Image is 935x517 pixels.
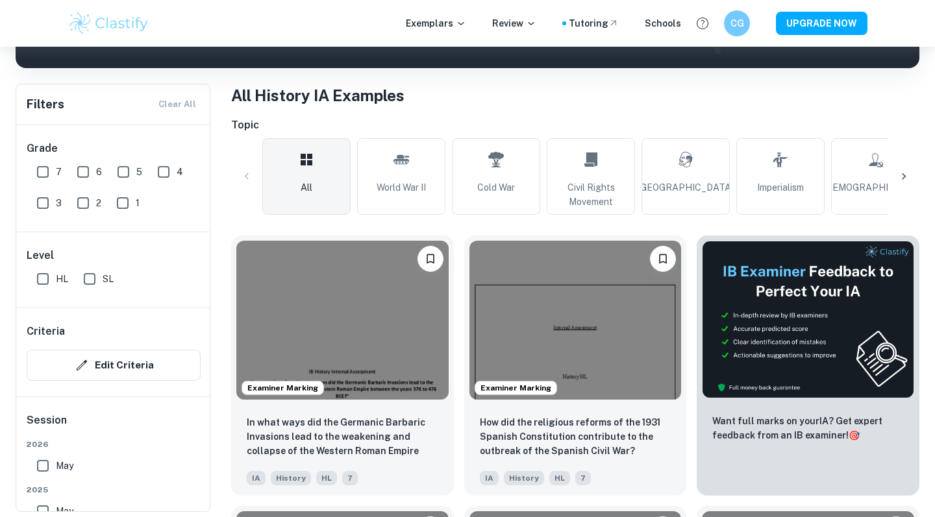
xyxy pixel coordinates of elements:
[776,12,867,35] button: UPGRADE NOW
[177,165,183,179] span: 4
[553,180,629,209] span: Civil Rights Movement
[418,246,443,272] button: Bookmark
[56,165,62,179] span: 7
[27,248,201,263] h6: Level
[236,241,449,400] img: History IA example thumbnail: In what ways did the Germanic Barbaric I
[136,196,140,210] span: 1
[27,439,201,450] span: 2026
[242,382,323,394] span: Examiner Marking
[231,84,919,107] h1: All History IA Examples
[271,471,311,485] span: History
[96,196,101,210] span: 2
[136,165,142,179] span: 5
[27,484,201,496] span: 2025
[406,16,466,30] p: Exemplars
[650,246,676,272] button: Bookmark
[247,471,266,485] span: IA
[645,16,681,30] a: Schools
[27,324,65,339] h6: Criteria
[27,350,201,381] button: Edit Criteria
[724,10,750,36] button: CG
[638,180,734,195] span: [GEOGRAPHIC_DATA]
[56,196,62,210] span: 3
[247,415,438,459] p: In what ways did the Germanic Barbaric Invasions lead to the weakening and collapse of the Wester...
[464,235,687,496] a: Examiner MarkingBookmarkHow did the religious reforms of the 1931 Spanish Constitution contribute...
[692,12,714,34] button: Help and Feedback
[575,471,591,485] span: 7
[712,414,904,442] p: Want full marks on your IA ? Get expert feedback from an IB examiner!
[56,459,73,473] span: May
[757,180,804,195] span: Imperialism
[56,272,68,286] span: HL
[301,180,312,195] span: All
[492,16,536,30] p: Review
[477,180,515,195] span: Cold War
[103,272,114,286] span: SL
[569,16,619,30] a: Tutoring
[697,235,919,496] a: ThumbnailWant full marks on yourIA? Get expert feedback from an IB examiner!
[504,471,544,485] span: History
[27,413,201,439] h6: Session
[823,180,927,195] span: [DEMOGRAPHIC_DATA]
[469,241,682,400] img: History IA example thumbnail: How did the religious reforms of the 193
[342,471,358,485] span: 7
[849,430,860,440] span: 🎯
[231,117,919,133] h6: Topic
[377,180,426,195] span: World War II
[27,95,64,114] h6: Filters
[730,16,745,30] h6: CG
[316,471,337,485] span: HL
[549,471,570,485] span: HL
[702,241,914,398] img: Thumbnail
[68,10,150,36] img: Clastify logo
[480,415,671,458] p: How did the religious reforms of the 1931 Spanish Constitution contribute to the outbreak of the ...
[27,141,201,156] h6: Grade
[96,165,102,179] span: 6
[480,471,499,485] span: IA
[231,235,454,496] a: Examiner MarkingBookmarkIn what ways did the Germanic Barbaric Invasions lead to the weakening an...
[475,382,556,394] span: Examiner Marking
